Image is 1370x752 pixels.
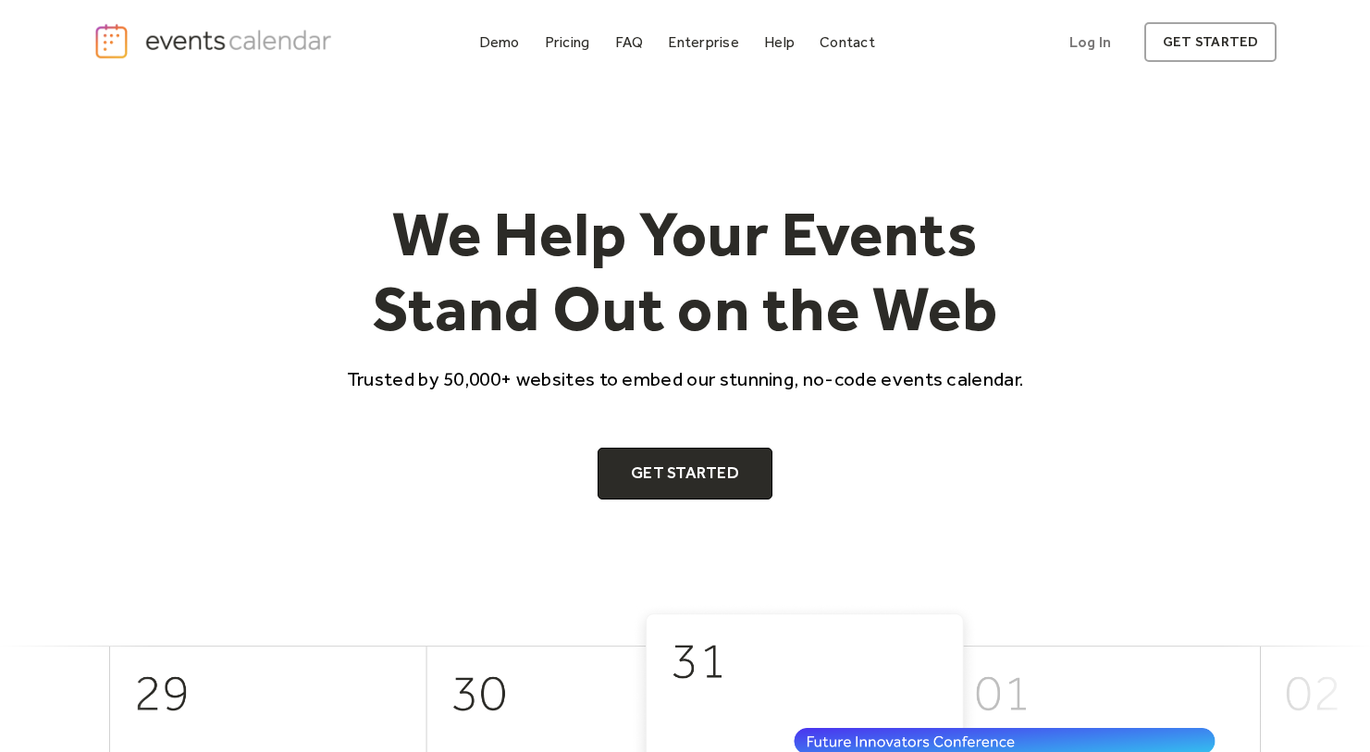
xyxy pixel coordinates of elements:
[660,30,746,55] a: Enterprise
[1051,22,1129,62] a: Log In
[537,30,598,55] a: Pricing
[812,30,882,55] a: Contact
[479,37,520,47] div: Demo
[757,30,802,55] a: Help
[1144,22,1277,62] a: get started
[472,30,527,55] a: Demo
[608,30,651,55] a: FAQ
[330,196,1041,347] h1: We Help Your Events Stand Out on the Web
[598,448,772,499] a: Get Started
[330,365,1041,392] p: Trusted by 50,000+ websites to embed our stunning, no-code events calendar.
[545,37,590,47] div: Pricing
[668,37,738,47] div: Enterprise
[615,37,644,47] div: FAQ
[764,37,795,47] div: Help
[820,37,875,47] div: Contact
